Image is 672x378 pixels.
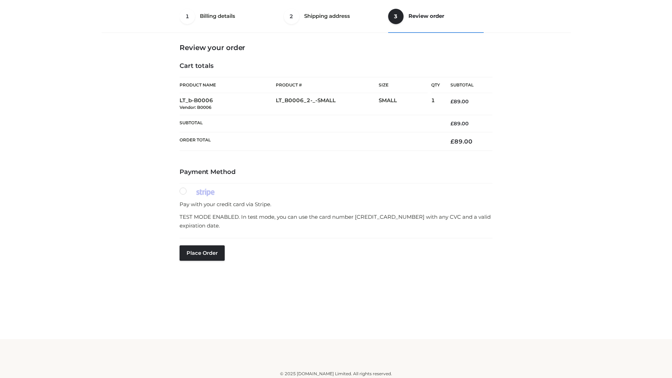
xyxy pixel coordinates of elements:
[450,120,469,127] bdi: 89.00
[180,168,492,176] h4: Payment Method
[180,200,492,209] p: Pay with your credit card via Stripe.
[450,120,454,127] span: £
[180,43,492,52] h3: Review your order
[180,93,276,115] td: LT_b-B0006
[276,93,379,115] td: LT_B0006_2-_-SMALL
[276,77,379,93] th: Product #
[379,77,428,93] th: Size
[431,93,440,115] td: 1
[180,105,211,110] small: Vendor: B0006
[180,212,492,230] p: TEST MODE ENABLED. In test mode, you can use the card number [CREDIT_CARD_NUMBER] with any CVC an...
[379,93,431,115] td: SMALL
[180,77,276,93] th: Product Name
[180,132,440,151] th: Order Total
[431,77,440,93] th: Qty
[450,98,454,105] span: £
[450,138,472,145] bdi: 89.00
[450,138,454,145] span: £
[180,115,440,132] th: Subtotal
[180,62,492,70] h4: Cart totals
[180,245,225,261] button: Place order
[104,370,568,377] div: © 2025 [DOMAIN_NAME] Limited. All rights reserved.
[440,77,492,93] th: Subtotal
[450,98,469,105] bdi: 89.00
